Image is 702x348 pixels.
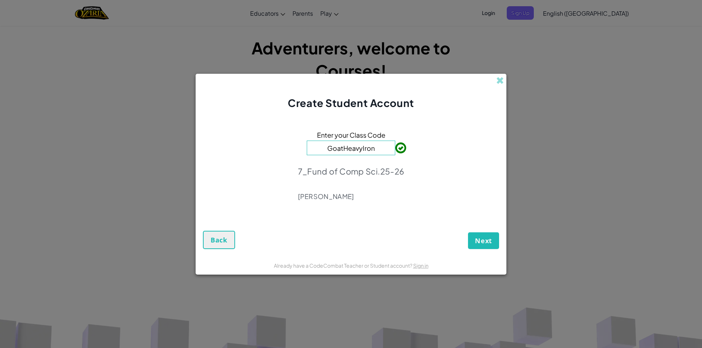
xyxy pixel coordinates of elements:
p: [PERSON_NAME] [298,192,404,201]
span: Enter your Class Code [317,130,385,140]
span: Already have a CodeCombat Teacher or Student account? [274,262,413,269]
a: Sign in [413,262,429,269]
p: 7_Fund of Comp Sci.25-26 [298,166,404,176]
span: Next [475,236,492,245]
button: Next [468,232,499,249]
button: Back [203,231,235,249]
span: Back [211,236,227,244]
span: Create Student Account [288,96,414,109]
